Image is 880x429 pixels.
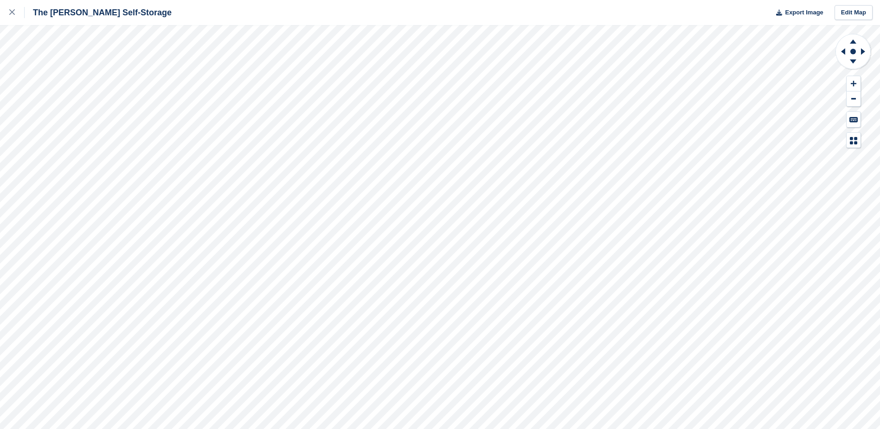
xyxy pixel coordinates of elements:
button: Zoom In [847,76,861,91]
button: Zoom Out [847,91,861,107]
button: Keyboard Shortcuts [847,112,861,127]
span: Export Image [785,8,823,17]
button: Map Legend [847,133,861,148]
a: Edit Map [835,5,873,20]
button: Export Image [771,5,823,20]
div: The [PERSON_NAME] Self-Storage [25,7,172,18]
